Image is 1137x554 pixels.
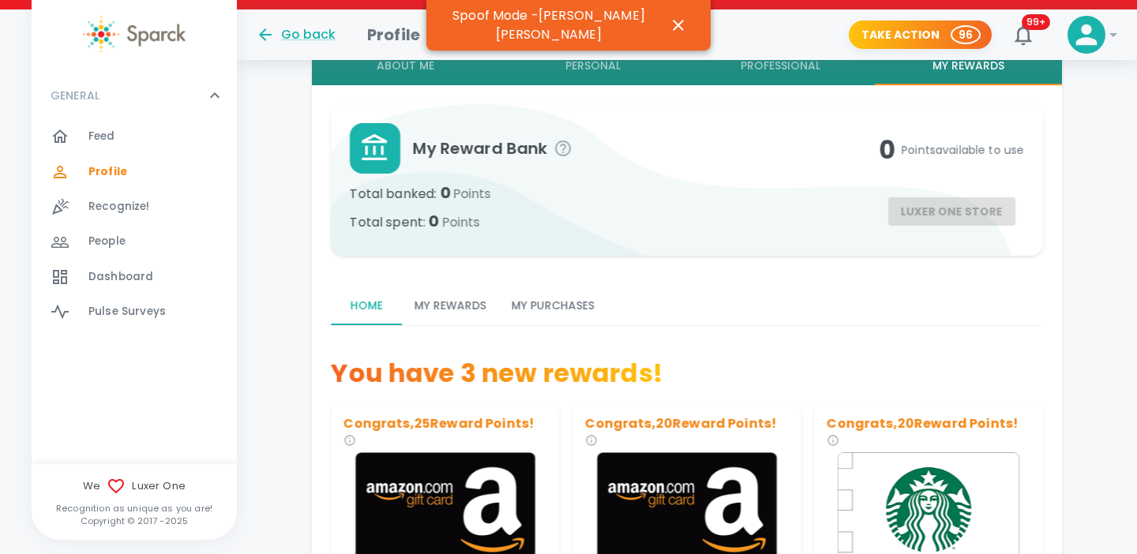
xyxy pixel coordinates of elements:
span: Points [441,213,480,231]
span: Recognize! [88,199,150,215]
span: 0 [429,210,480,232]
p: Congrats, 20 Reward Points! [827,414,1030,452]
button: My Rewards [402,287,499,325]
span: Points [452,185,491,203]
div: full width tabs [312,47,1062,85]
a: Sparck logo [32,16,237,53]
p: Total spent : [350,208,880,234]
a: Feed [32,119,237,154]
span: We Luxer One [32,477,237,496]
span: Feed [88,129,115,144]
p: 96 [959,27,973,43]
img: Sparck logo [83,16,186,53]
span: My Reward Bank [413,136,880,161]
p: Congrats, 25 Reward Points! [343,414,547,452]
div: rewards-tabs [331,287,1043,325]
button: Take Action 96 [849,21,992,50]
button: Go back [256,25,336,44]
a: Dashboard [32,260,237,294]
span: People [88,234,126,249]
button: About Me [312,47,500,85]
span: 99+ [1022,14,1050,30]
span: Dashboard [88,269,153,285]
svg: Congrats on your reward! You can either redeem the total reward points for something else with th... [585,434,598,447]
span: Profile [88,164,127,180]
h1: Profile [367,22,420,47]
svg: Congrats on your reward! You can either redeem the total reward points for something else with th... [343,434,356,447]
a: Profile [32,155,237,189]
span: 0 [440,182,491,204]
div: GENERAL [32,72,237,119]
button: My Purchases [499,287,607,325]
span: Pulse Surveys [88,304,166,320]
a: Recognize! [32,189,237,224]
div: GENERAL [32,119,237,335]
button: Professional [687,47,875,85]
button: My Rewards [875,47,1063,85]
p: Recognition as unique as you are! [32,502,237,515]
p: Congrats, 20 Reward Points! [585,414,789,452]
button: 99+ [1004,16,1042,54]
button: Home [331,287,402,325]
span: Points available to use [902,142,1024,158]
h4: 0 [880,134,1024,166]
a: People [32,224,237,259]
a: Pulse Surveys [32,294,237,329]
p: Copyright © 2017 - 2025 [32,515,237,527]
svg: Congrats on your reward! You can either redeem the total reward points for something else with th... [827,434,839,447]
p: GENERAL [51,88,99,103]
p: Total banked : [350,180,880,205]
button: Personal [500,47,688,85]
p: You have 3 new rewards! [331,357,662,389]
